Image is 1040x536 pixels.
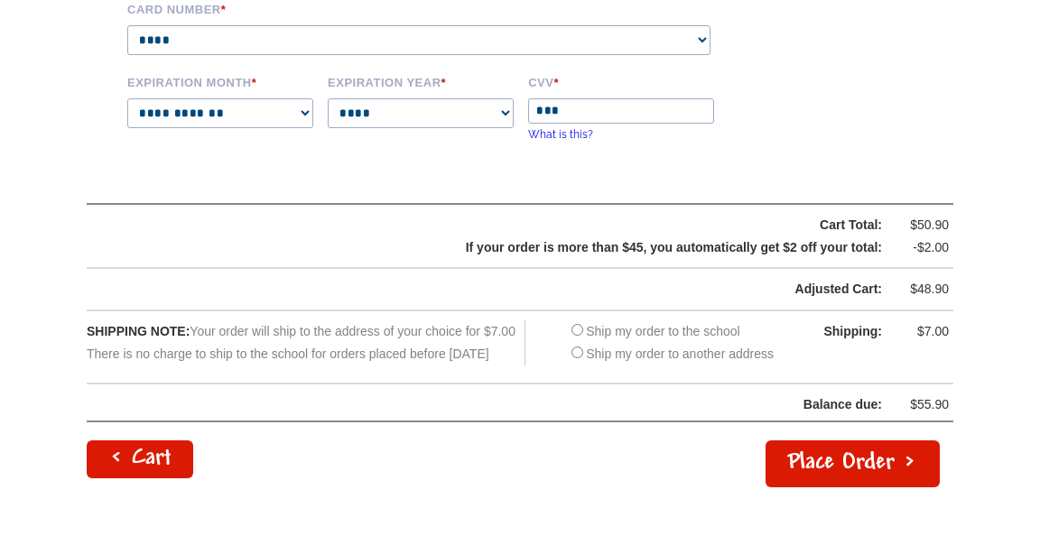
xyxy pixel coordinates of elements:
a: < Cart [87,440,193,478]
div: Balance due: [88,393,882,416]
div: $50.90 [895,214,949,236]
label: Expiration Month [127,73,315,89]
div: $48.90 [895,278,949,300]
div: Cart Total: [133,214,882,236]
label: Expiration Year [328,73,515,89]
label: CVV [528,73,716,89]
div: Ship my order to the school Ship my order to another address [567,320,774,365]
div: Shipping: [792,320,882,343]
a: What is this? [528,128,593,141]
span: SHIPPING NOTE: [87,324,190,338]
div: If your order is more than $45, you automatically get $2 off your total: [133,236,882,259]
div: $7.00 [895,320,949,343]
div: Adjusted Cart: [133,278,882,300]
button: Place Order > [766,440,940,487]
div: $55.90 [895,393,949,416]
div: Your order will ship to the address of your choice for $7.00 There is no charge to ship to the sc... [87,320,525,365]
div: -$2.00 [895,236,949,259]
